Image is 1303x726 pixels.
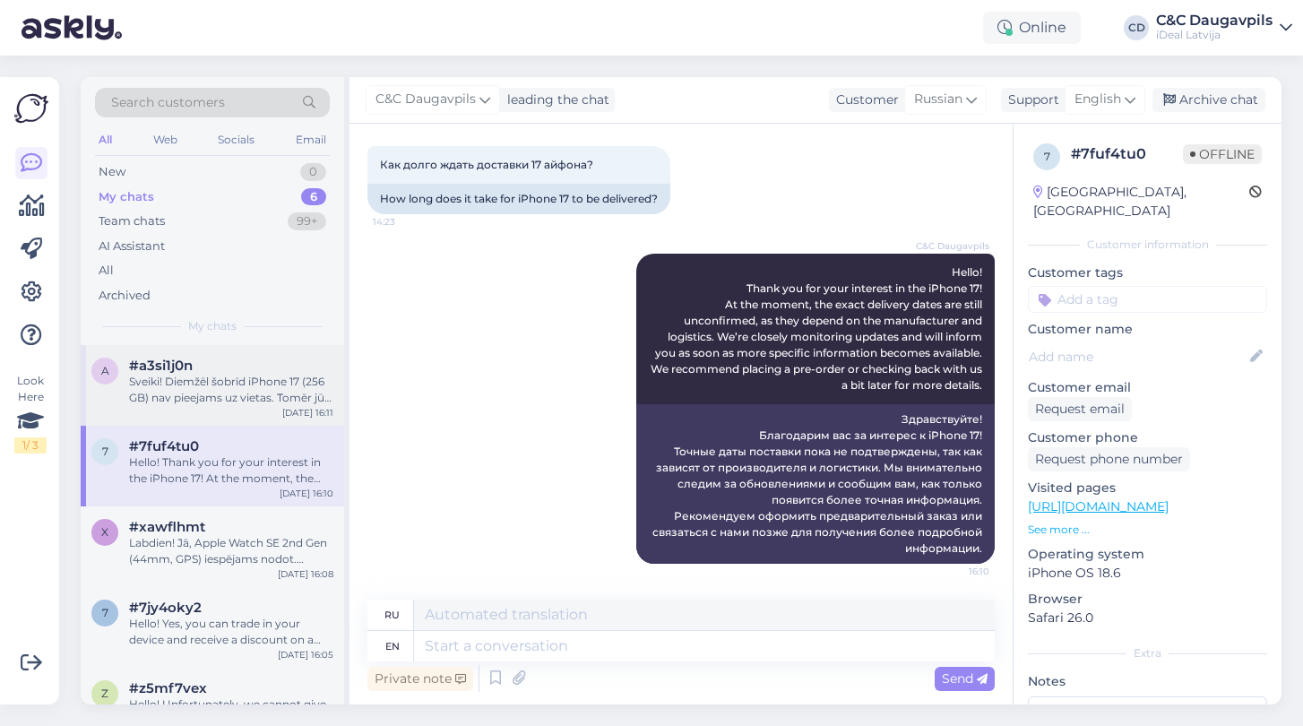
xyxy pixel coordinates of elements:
[983,12,1081,44] div: Online
[500,91,609,109] div: leading the chat
[14,373,47,454] div: Look Here
[301,188,326,206] div: 6
[1152,88,1265,112] div: Archive chat
[1029,347,1247,367] input: Add name
[380,158,593,171] span: Как долго ждать доставки 17 айфона?
[1124,15,1149,40] div: CD
[1028,264,1267,282] p: Customer tags
[1001,91,1059,109] div: Support
[942,670,988,687] span: Send
[1028,545,1267,564] p: Operating system
[1156,13,1292,42] a: C&C DaugavpilsiDeal Latvija
[1028,286,1267,313] input: Add a tag
[111,93,225,112] span: Search customers
[214,128,258,151] div: Socials
[1183,144,1262,164] span: Offline
[101,364,109,377] span: a
[375,90,476,109] span: C&C Daugavpils
[129,600,202,616] span: #7jy4oky2
[101,687,108,700] span: z
[95,128,116,151] div: All
[914,90,962,109] span: Russian
[150,128,181,151] div: Web
[278,648,333,661] div: [DATE] 16:05
[99,212,165,230] div: Team chats
[129,535,333,567] div: Labdien! Jā, Apple Watch SE 2nd Gen (44mm, GPS) iespējams nodot. Aptuveno vērtību varat uzzināt m...
[1028,378,1267,397] p: Customer email
[102,445,108,458] span: 7
[99,163,125,181] div: New
[1028,479,1267,497] p: Visited pages
[384,600,400,630] div: ru
[101,525,108,539] span: x
[1028,645,1267,661] div: Extra
[99,238,165,255] div: AI Assistant
[367,184,670,214] div: How long does it take for iPhone 17 to be delivered?
[1156,13,1273,28] div: C&C Daugavpils
[288,212,326,230] div: 99+
[1028,672,1267,691] p: Notes
[1028,522,1267,538] p: See more ...
[922,565,989,578] span: 16:10
[1028,237,1267,253] div: Customer information
[278,567,333,581] div: [DATE] 16:08
[367,667,473,691] div: Private note
[14,91,48,125] img: Askly Logo
[99,188,154,206] div: My chats
[129,616,333,648] div: Hello! Yes, you can trade in your device and receive a discount on a new one.
[1028,397,1132,421] div: Request email
[1074,90,1121,109] span: English
[829,91,899,109] div: Customer
[373,215,440,229] span: 14:23
[1028,498,1169,514] a: [URL][DOMAIN_NAME]
[102,606,108,619] span: 7
[636,404,995,564] div: Здравствуйте! Благодарим вас за интерес к iPhone 17! Точные даты поставки пока не подтверждены, т...
[129,374,333,406] div: Sveiki! Diemžēl šobrīd iPhone 17 (256 GB) nav pieejams uz vietas. Tomēr jūs varat veikt priekšpas...
[916,239,989,253] span: C&C Daugavpils
[1028,428,1267,447] p: Customer phone
[129,519,205,535] span: #xawflhmt
[282,406,333,419] div: [DATE] 16:11
[129,358,193,374] span: #a3si1j0n
[1156,28,1273,42] div: iDeal Latvija
[1028,320,1267,339] p: Customer name
[99,262,114,280] div: All
[99,287,151,305] div: Archived
[129,680,207,696] span: #z5mf7vex
[1028,447,1190,471] div: Request phone number
[188,318,237,334] span: My chats
[1044,150,1050,163] span: 7
[129,438,199,454] span: #7fuf4tu0
[1028,609,1267,627] p: Safari 26.0
[300,163,326,181] div: 0
[1028,564,1267,583] p: iPhone OS 18.6
[129,454,333,487] div: Hello! Thank you for your interest in the iPhone 17! At the moment, the exact delivery dates are ...
[1071,143,1183,165] div: # 7fuf4tu0
[280,487,333,500] div: [DATE] 16:10
[14,437,47,454] div: 1 / 3
[1033,183,1249,220] div: [GEOGRAPHIC_DATA], [GEOGRAPHIC_DATA]
[292,128,330,151] div: Email
[1028,590,1267,609] p: Browser
[385,631,400,661] div: en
